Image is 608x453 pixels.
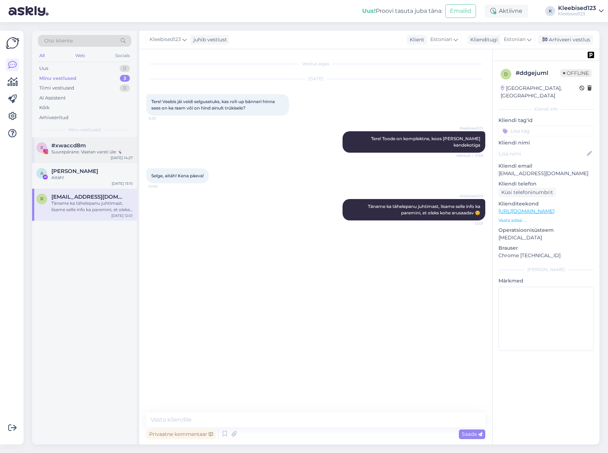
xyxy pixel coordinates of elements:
[146,429,216,439] div: Privaatne kommentaar
[120,85,130,92] div: 0
[146,76,485,82] div: [DATE]
[146,61,485,67] div: Vestlus algas
[462,431,482,437] span: Saada
[498,266,594,273] div: [PERSON_NAME]
[498,208,554,214] a: [URL][DOMAIN_NAME]
[191,36,227,44] div: juhib vestlust
[40,145,43,150] span: x
[151,99,276,111] span: Tere! Veebis jäi veidi selgusetuks, kas roll-up bänneri hinna sees on ka raam või on hind ainult ...
[150,36,181,44] span: Kleebised123
[588,52,594,58] img: pd
[498,277,594,285] p: Märkmed
[111,213,133,218] div: [DATE] 12:01
[371,136,481,148] span: Tere! Toode on komplektne, koos [PERSON_NAME] kandekotiga
[51,194,126,200] span: roadwaffle@gmail.com
[151,173,204,178] span: Selge, aitäh! Kena päeva!
[558,11,596,17] div: Kleebised123
[6,36,19,50] img: Askly Logo
[560,69,592,77] span: Offline
[430,36,452,44] span: Estonian
[498,244,594,252] p: Brauser
[39,114,69,121] div: Arhiveeritud
[558,5,596,11] div: Kleebised123
[51,200,133,213] div: Täname ka tähelepanu juhtimast, lisame selle info ka paremini, et oleks kohe arusaadav 😊
[44,37,73,45] span: Otsi kliente
[498,252,594,259] p: Chrome [TECHNICAL_ID]
[362,7,376,14] b: Uus!
[40,196,44,202] span: r
[498,226,594,234] p: Operatsioonisüsteem
[69,127,101,133] span: Minu vestlused
[501,85,579,100] div: [GEOGRAPHIC_DATA], [GEOGRAPHIC_DATA]
[545,6,555,16] div: K
[120,65,130,72] div: 0
[467,36,498,44] div: Klienditugi
[498,217,594,224] p: Vaata edasi ...
[40,170,44,176] span: A
[498,170,594,177] p: [EMAIL_ADDRESS][DOMAIN_NAME]
[456,193,483,199] span: Kleebised123
[51,149,133,155] div: Suurepärane. Vaatan varsti üle 🤸🏼‍♀️
[120,75,130,82] div: 3
[499,150,586,158] input: Lisa nimi
[38,51,46,60] div: All
[498,139,594,147] p: Kliendi nimi
[407,36,424,44] div: Klient
[498,180,594,188] p: Kliendi telefon
[51,174,133,181] div: Aitäh!
[498,188,556,197] div: Küsi telefoninumbrit
[112,181,133,186] div: [DATE] 13:15
[498,200,594,208] p: Klienditeekond
[114,51,131,60] div: Socials
[111,155,133,161] div: [DATE] 14:27
[498,234,594,241] p: [MEDICAL_DATA]
[498,106,594,112] div: Kliendi info
[51,168,98,174] span: Anette Roes
[148,116,175,121] span: 11:57
[498,117,594,124] p: Kliendi tag'id
[485,5,528,17] div: Aktiivne
[368,204,481,215] span: Täname ka tähelepanu juhtimast, lisame selle info ka paremini, et oleks kohe arusaadav 😊
[498,162,594,170] p: Kliendi email
[504,71,508,77] span: d
[148,184,175,189] span: 12:00
[456,221,483,226] span: 12:01
[39,75,76,82] div: Minu vestlused
[39,104,50,111] div: Kõik
[39,95,66,102] div: AI Assistent
[39,65,48,72] div: Uus
[445,4,476,18] button: Emailid
[362,7,442,15] div: Proovi tasuta juba täna:
[498,126,594,136] input: Lisa tag
[456,126,483,131] span: Kleebised123
[504,36,526,44] span: Estonian
[51,142,86,149] span: #xwaccd8m
[39,85,74,92] div: Tiimi vestlused
[74,51,86,60] div: Web
[538,35,593,45] div: Arhiveeri vestlus
[456,153,483,158] span: Nähtud ✓ 11:59
[516,69,560,77] div: # ddgejuml
[558,5,604,17] a: Kleebised123Kleebised123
